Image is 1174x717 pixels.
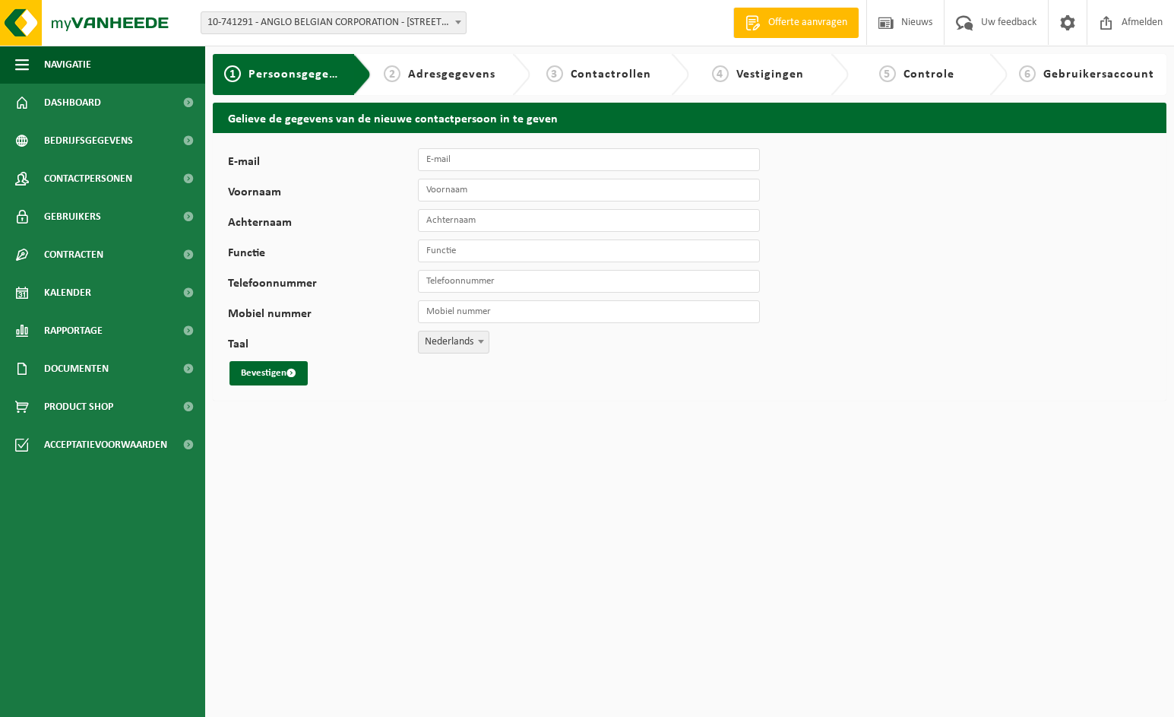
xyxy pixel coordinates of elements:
span: Product Shop [44,388,113,426]
span: Rapportage [44,312,103,350]
button: Bevestigen [229,361,308,385]
a: Offerte aanvragen [733,8,859,38]
span: Persoonsgegevens [248,68,356,81]
span: Navigatie [44,46,91,84]
span: 2 [384,65,400,82]
label: Telefoonnummer [228,278,418,293]
span: Nederlands [418,331,489,354]
label: Functie [228,247,418,262]
span: 6 [1019,65,1036,82]
input: Telefoonnummer [418,270,760,293]
span: Contactrollen [571,68,651,81]
input: Achternaam [418,209,760,232]
span: Offerte aanvragen [764,15,851,30]
span: 10-741291 - ANGLO BELGIAN CORPORATION - 9000 GENT, WIEDAUWKAAI 43 [201,11,467,34]
span: Kalender [44,274,91,312]
span: Dashboard [44,84,101,122]
label: E-mail [228,156,418,171]
span: Contracten [44,236,103,274]
input: E-mail [418,148,760,171]
label: Mobiel nummer [228,308,418,323]
span: Bedrijfsgegevens [44,122,133,160]
span: 3 [546,65,563,82]
span: Controle [903,68,954,81]
span: 1 [224,65,241,82]
span: 5 [879,65,896,82]
span: 4 [712,65,729,82]
input: Mobiel nummer [418,300,760,323]
label: Voornaam [228,186,418,201]
input: Functie [418,240,760,262]
input: Voornaam [418,179,760,201]
span: Acceptatievoorwaarden [44,426,167,464]
span: Vestigingen [736,68,804,81]
h2: Gelieve de gegevens van de nieuwe contactpersoon in te geven [213,103,1166,132]
span: Nederlands [419,332,489,353]
span: Contactpersonen [44,160,132,198]
span: Documenten [44,350,109,388]
span: Adresgegevens [408,68,495,81]
label: Taal [228,338,418,354]
label: Achternaam [228,217,418,232]
span: 10-741291 - ANGLO BELGIAN CORPORATION - 9000 GENT, WIEDAUWKAAI 43 [201,12,466,33]
span: Gebruikersaccount [1043,68,1154,81]
span: Gebruikers [44,198,101,236]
